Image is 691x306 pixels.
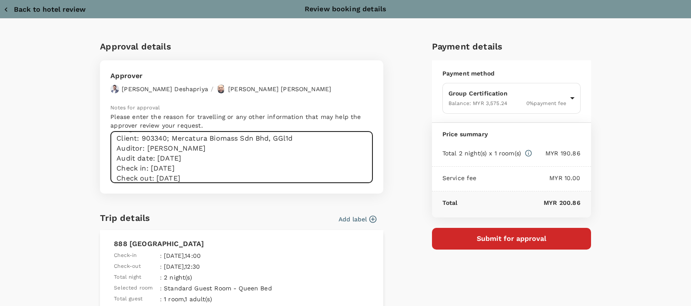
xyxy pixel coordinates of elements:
p: MYR 10.00 [477,174,581,182]
p: [PERSON_NAME] Deshapriya [122,85,208,93]
span: : [160,262,162,271]
span: : [160,251,162,260]
span: : [160,273,162,282]
p: Review booking details [305,4,386,14]
button: Add label [339,215,376,224]
p: Total 2 night(s) x 1 room(s) [442,149,521,158]
p: / [211,85,213,93]
span: Total guest [114,295,143,303]
p: [DATE] , 12:30 [164,262,291,271]
span: Check-out [114,262,140,271]
span: Balance : MYR 3,575.24 [448,100,507,106]
p: Approver [110,71,331,81]
div: Group CertificationBalance: MYR 3,575.240%payment fee [442,83,581,114]
span: Selected room [114,284,153,293]
p: Payment method [442,69,581,78]
p: Group Certification [448,89,567,98]
p: MYR 190.86 [532,149,581,158]
img: avatar-67b4218f54620.jpeg [217,85,226,93]
span: : [160,284,162,293]
span: Total night [114,273,141,282]
p: 2 night(s) [164,273,291,282]
p: [DATE] , 14:00 [164,251,291,260]
span: 0 % payment fee [526,100,567,106]
textarea: Dear [PERSON_NAME]/[GEOGRAPHIC_DATA], Kindly assist to review and approve the hotel booking. Prog... [110,132,373,183]
p: Total [442,198,458,207]
button: Submit for approval [432,228,591,250]
span: Check-in [114,251,136,260]
p: Price summary [442,130,581,138]
h6: Approval details [100,39,383,53]
span: : [160,295,162,303]
p: Please enter the reason for travelling or any other information that may help the approver review... [110,112,373,130]
p: 888 [GEOGRAPHIC_DATA] [114,239,369,249]
h6: Payment details [432,39,591,53]
p: [PERSON_NAME] [PERSON_NAME] [228,85,331,93]
p: 1 room , 1 adult(s) [164,295,291,303]
p: MYR 200.86 [458,198,581,207]
h6: Trip details [100,211,150,225]
img: avatar-67a5bcb800f47.png [110,85,119,93]
p: Standard Guest Room - Queen Bed [164,284,291,293]
p: Notes for approval [110,104,373,112]
button: Back to hotel review [3,5,86,14]
p: Service fee [442,174,477,182]
table: simple table [114,249,293,303]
